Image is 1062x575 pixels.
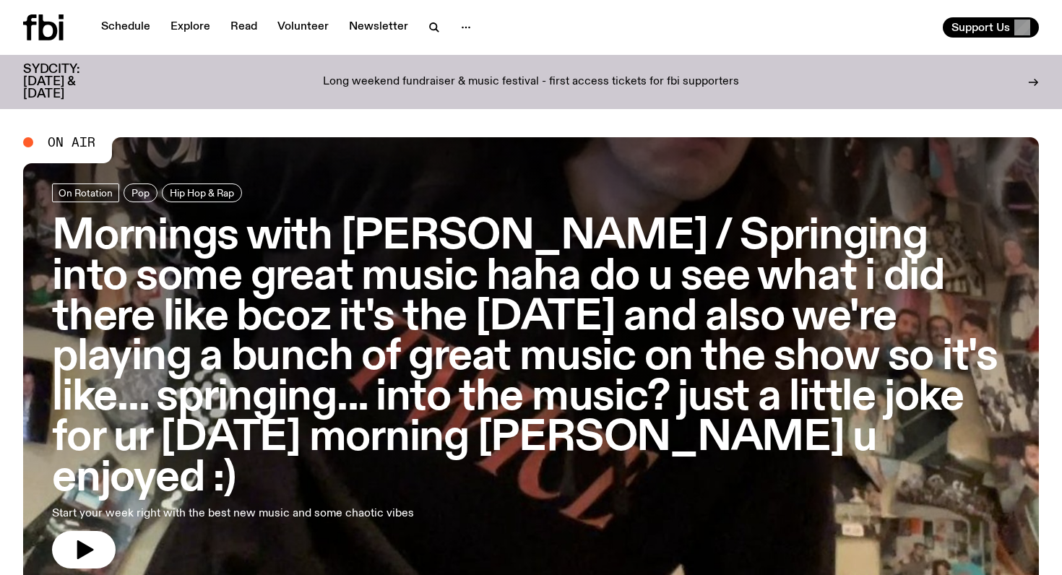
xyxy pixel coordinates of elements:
button: Support Us [943,17,1039,38]
a: Mornings with [PERSON_NAME] / Springing into some great music haha do u see what i did there like... [52,183,1010,568]
a: Hip Hop & Rap [162,183,242,202]
a: On Rotation [52,183,119,202]
span: Support Us [951,21,1010,34]
h3: Mornings with [PERSON_NAME] / Springing into some great music haha do u see what i did there like... [52,217,1010,499]
a: Explore [162,17,219,38]
h3: SYDCITY: [DATE] & [DATE] [23,64,116,100]
p: Start your week right with the best new music and some chaotic vibes [52,505,422,522]
span: On Rotation [59,187,113,198]
span: Hip Hop & Rap [170,187,234,198]
a: Pop [124,183,157,202]
a: Newsletter [340,17,417,38]
p: Long weekend fundraiser & music festival - first access tickets for fbi supporters [323,76,739,89]
span: Pop [131,187,150,198]
span: On Air [48,136,95,149]
a: Read [222,17,266,38]
a: Schedule [92,17,159,38]
a: Volunteer [269,17,337,38]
